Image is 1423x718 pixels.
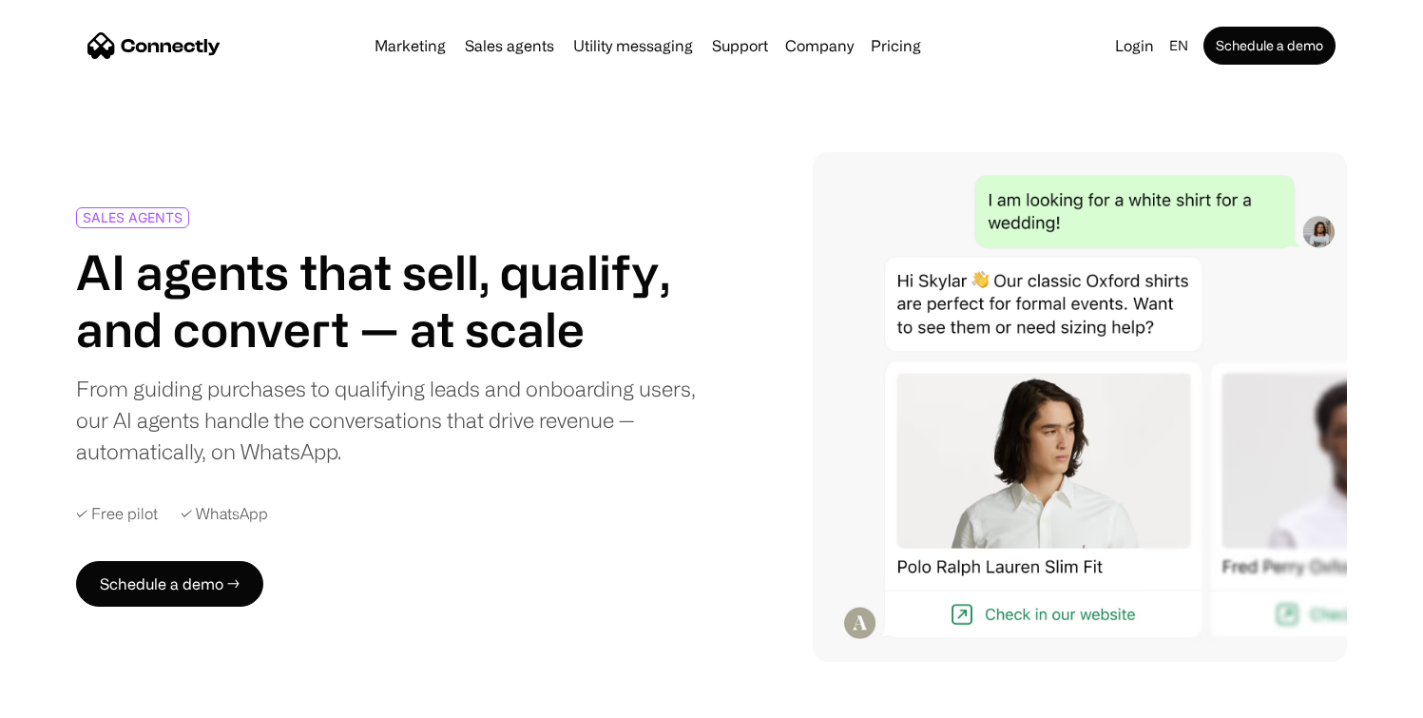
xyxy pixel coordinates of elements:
div: ✓ Free pilot [76,505,158,523]
a: Support [704,38,776,53]
a: Pricing [863,38,929,53]
div: Company [785,32,854,59]
div: SALES AGENTS [83,210,183,224]
a: Schedule a demo [1203,27,1336,65]
ul: Language list [38,685,114,711]
div: Company [779,32,859,59]
a: Schedule a demo → [76,561,263,607]
div: en [1169,32,1188,59]
a: Login [1107,32,1162,59]
aside: Language selected: English [19,683,114,711]
a: home [87,31,221,60]
div: From guiding purchases to qualifying leads and onboarding users, our AI agents handle the convers... [76,373,700,467]
a: Utility messaging [566,38,701,53]
a: Sales agents [457,38,562,53]
a: Marketing [367,38,453,53]
h1: AI agents that sell, qualify, and convert — at scale [76,243,700,358]
div: ✓ WhatsApp [181,505,268,523]
div: en [1162,32,1200,59]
